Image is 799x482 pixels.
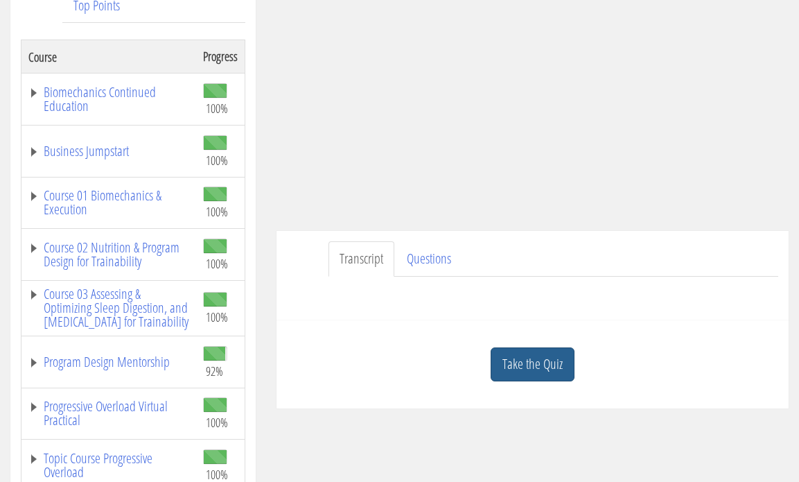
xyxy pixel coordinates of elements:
a: Questions [396,241,462,277]
a: Transcript [328,241,394,277]
a: Program Design Mentorship [28,355,189,369]
span: 100% [206,153,228,168]
span: 100% [206,467,228,482]
a: Business Jumpstart [28,144,189,158]
th: Course [21,40,197,74]
span: 100% [206,204,228,219]
a: Take the Quiz [491,347,574,381]
span: 100% [206,256,228,271]
a: Course 02 Nutrition & Program Design for Trainability [28,241,189,268]
a: Course 01 Biomechanics & Execution [28,189,189,216]
a: Progressive Overload Virtual Practical [28,399,189,427]
a: Topic Course Progressive Overload [28,451,189,479]
a: Course 03 Assessing & Optimizing Sleep Digestion, and [MEDICAL_DATA] for Trainability [28,287,189,329]
th: Progress [196,40,245,74]
span: 100% [206,101,228,116]
span: 92% [206,363,223,379]
span: 100% [206,309,228,325]
span: 100% [206,415,228,430]
a: Biomechanics Continued Education [28,85,189,113]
